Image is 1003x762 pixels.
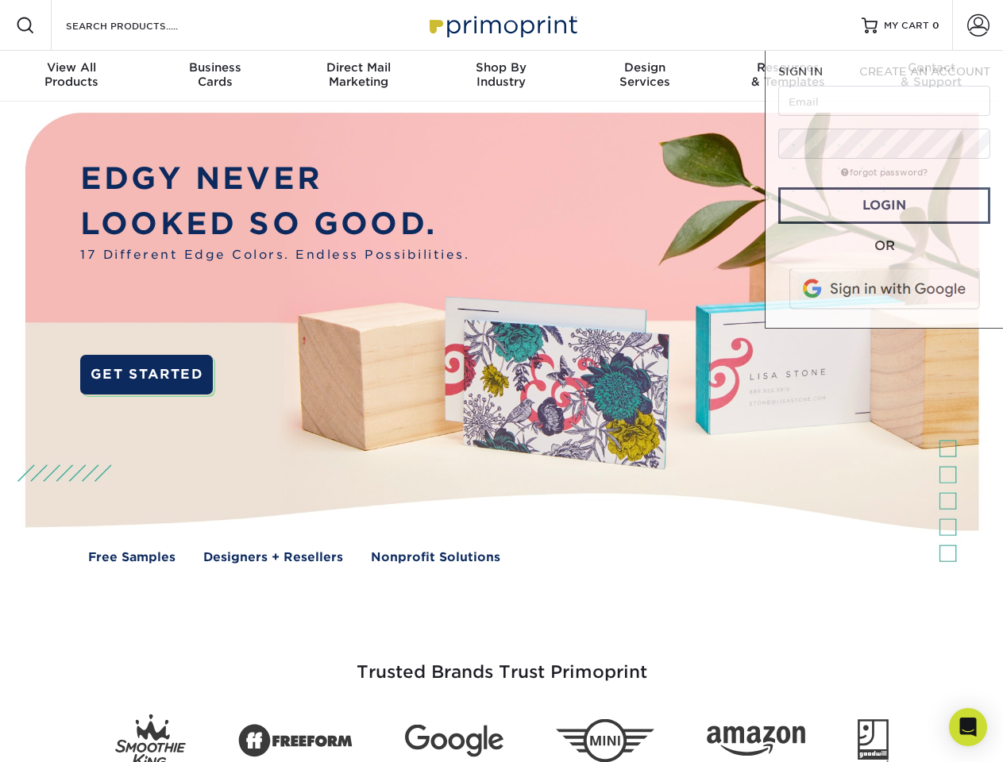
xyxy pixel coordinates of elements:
[88,548,176,567] a: Free Samples
[778,65,823,78] span: SIGN IN
[371,548,500,567] a: Nonprofit Solutions
[143,60,286,89] div: Cards
[422,8,581,42] img: Primoprint
[203,548,343,567] a: Designers + Resellers
[143,51,286,102] a: BusinessCards
[841,167,928,178] a: forgot password?
[573,51,716,102] a: DesignServices
[64,16,219,35] input: SEARCH PRODUCTS.....
[778,237,990,256] div: OR
[80,156,469,202] p: EDGY NEVER
[287,60,430,89] div: Marketing
[430,60,573,75] span: Shop By
[716,60,859,75] span: Resources
[37,624,966,702] h3: Trusted Brands Trust Primoprint
[143,60,286,75] span: Business
[573,60,716,89] div: Services
[430,60,573,89] div: Industry
[858,719,889,762] img: Goodwill
[287,60,430,75] span: Direct Mail
[80,246,469,264] span: 17 Different Edge Colors. Endless Possibilities.
[287,51,430,102] a: Direct MailMarketing
[80,202,469,247] p: LOOKED SO GOOD.
[80,355,213,394] a: GET STARTED
[778,86,990,116] input: Email
[573,60,716,75] span: Design
[716,51,859,102] a: Resources& Templates
[405,725,503,757] img: Google
[778,187,990,224] a: Login
[932,20,939,31] span: 0
[707,726,805,756] img: Amazon
[716,60,859,89] div: & Templates
[884,19,929,33] span: MY CART
[430,51,573,102] a: Shop ByIndustry
[859,65,990,78] span: CREATE AN ACCOUNT
[949,708,987,746] div: Open Intercom Messenger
